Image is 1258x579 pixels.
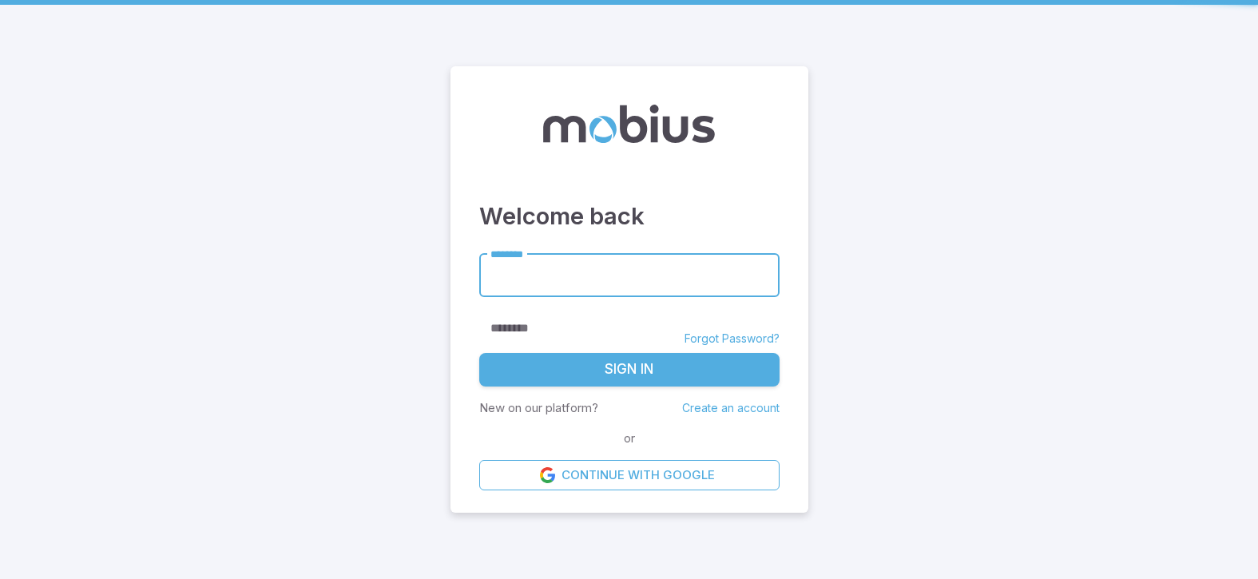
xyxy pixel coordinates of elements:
[479,460,780,490] a: Continue with Google
[479,353,780,387] button: Sign In
[682,401,780,414] a: Create an account
[685,331,780,347] a: Forgot Password?
[620,430,639,447] span: or
[479,399,598,417] p: New on our platform?
[479,199,780,234] h3: Welcome back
